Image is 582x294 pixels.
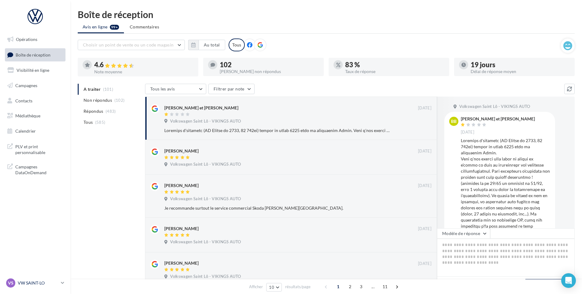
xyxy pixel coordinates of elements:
[114,98,125,103] span: (102)
[164,127,392,134] div: Loremips d'sitametc (AD Elitse do 2733, 82 742ei) tempor in utlab 6225 etdo ma aliquaenim Admin. ...
[15,142,63,156] span: PLV et print personnalisable
[266,283,282,292] button: 10
[78,40,185,50] button: Choisir un point de vente ou un code magasin
[418,183,431,189] span: [DATE]
[164,182,199,189] div: [PERSON_NAME]
[4,33,67,46] a: Opérations
[164,148,199,154] div: [PERSON_NAME]
[380,282,390,292] span: 11
[130,24,159,29] span: Commentaires
[5,277,65,289] a: VS VW SAINT-LO
[78,10,575,19] div: Boîte de réception
[451,118,457,124] span: BB
[164,105,238,111] div: [PERSON_NAME] et [PERSON_NAME]
[170,196,241,202] span: Volkswagen Saint Lô - VIKINGS AUTO
[17,68,49,73] span: Visibilité en ligne
[84,108,103,114] span: Répondus
[285,284,311,290] span: résultats/page
[84,119,93,125] span: Tous
[188,40,225,50] button: Au total
[333,282,343,292] span: 1
[94,61,193,68] div: 4.6
[4,125,67,138] a: Calendrier
[164,226,199,232] div: [PERSON_NAME]
[356,282,366,292] span: 3
[84,97,112,103] span: Non répondus
[345,61,444,68] div: 83 %
[94,70,193,74] div: Note moyenne
[4,160,67,178] a: Campagnes DataOnDemand
[170,162,241,167] span: Volkswagen Saint Lô - VIKINGS AUTO
[18,280,58,286] p: VW SAINT-LO
[15,163,63,176] span: Campagnes DataOnDemand
[170,119,241,124] span: Volkswagen Saint Lô - VIKINGS AUTO
[145,84,206,94] button: Tous les avis
[345,69,444,74] div: Taux de réponse
[269,285,274,290] span: 10
[150,86,175,91] span: Tous les avis
[16,52,50,57] span: Boîte de réception
[164,205,392,211] div: Je recommande surtout le service commercial Skoda [PERSON_NAME][GEOGRAPHIC_DATA].
[16,37,37,42] span: Opérations
[4,79,67,92] a: Campagnes
[220,61,319,68] div: 102
[220,69,319,74] div: [PERSON_NAME] non répondus
[249,284,263,290] span: Afficher
[208,84,255,94] button: Filtrer par note
[15,113,40,118] span: Médiathèque
[106,109,116,114] span: (483)
[83,42,173,47] span: Choisir un point de vente ou un code magasin
[345,282,355,292] span: 2
[4,109,67,122] a: Médiathèque
[459,104,530,109] span: Volkswagen Saint Lô - VIKINGS AUTO
[471,61,570,68] div: 19 jours
[4,140,67,158] a: PLV et print personnalisable
[95,120,106,125] span: (585)
[437,228,490,239] button: Modèle de réponse
[4,94,67,107] a: Contacts
[461,130,474,135] span: [DATE]
[15,128,36,134] span: Calendrier
[229,39,245,51] div: Tous
[15,83,37,88] span: Campagnes
[4,64,67,77] a: Visibilité en ligne
[15,98,32,103] span: Contacts
[418,261,431,266] span: [DATE]
[561,273,576,288] div: Open Intercom Messenger
[164,260,199,266] div: [PERSON_NAME]
[4,48,67,61] a: Boîte de réception
[418,226,431,232] span: [DATE]
[418,149,431,154] span: [DATE]
[8,280,13,286] span: VS
[471,69,570,74] div: Délai de réponse moyen
[368,282,378,292] span: ...
[170,239,241,245] span: Volkswagen Saint Lô - VIKINGS AUTO
[170,274,241,279] span: Volkswagen Saint Lô - VIKINGS AUTO
[199,40,225,50] button: Au total
[461,117,535,121] div: [PERSON_NAME] et [PERSON_NAME]
[418,105,431,111] span: [DATE]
